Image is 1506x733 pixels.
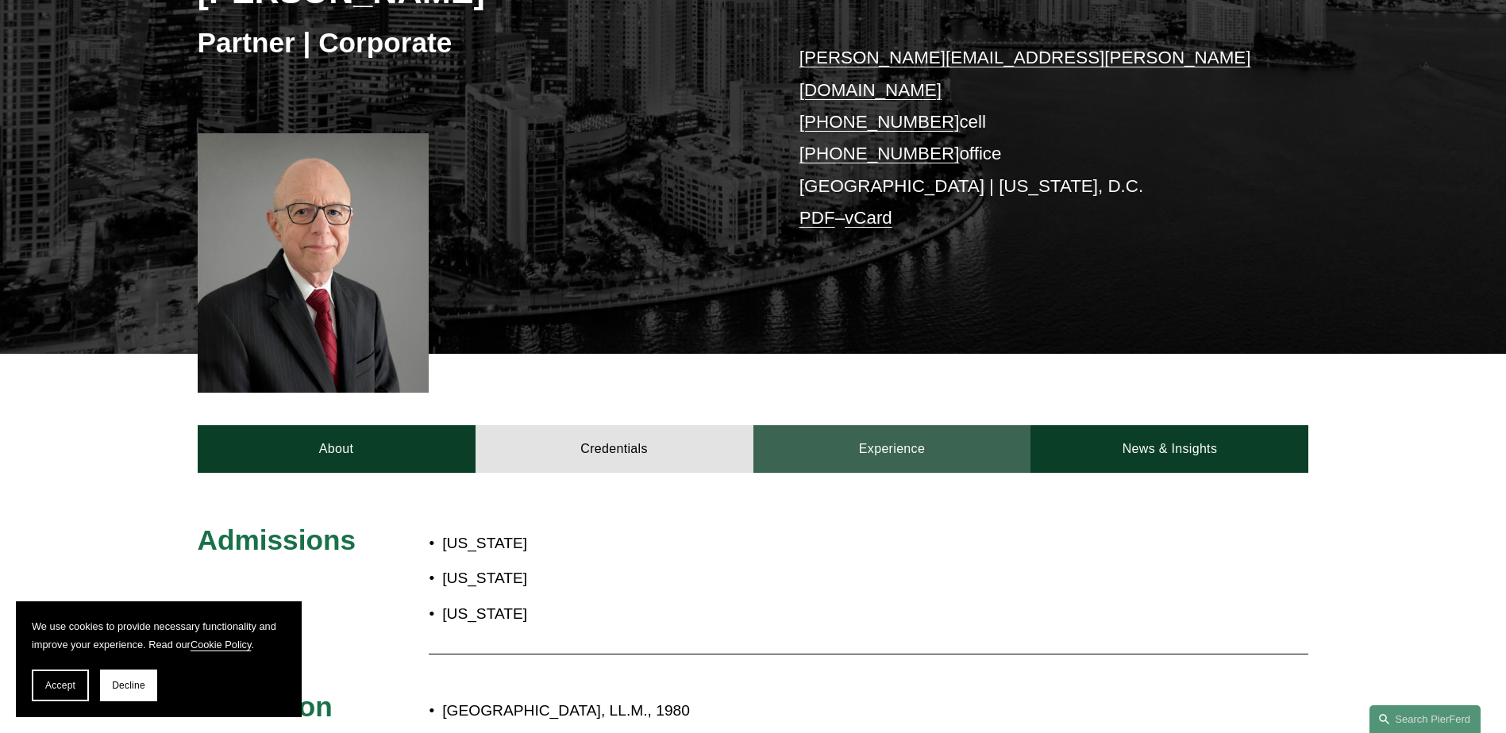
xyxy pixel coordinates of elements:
[442,565,845,593] p: [US_STATE]
[112,680,145,691] span: Decline
[198,25,753,60] h3: Partner | Corporate
[799,112,960,132] a: [PHONE_NUMBER]
[45,680,75,691] span: Accept
[799,144,960,163] a: [PHONE_NUMBER]
[799,208,835,228] a: PDF
[32,670,89,701] button: Accept
[1030,425,1308,473] a: News & Insights
[191,639,252,650] a: Cookie Policy
[845,208,892,228] a: vCard
[16,601,302,717] section: Cookie banner
[198,425,476,473] a: About
[100,670,157,701] button: Decline
[799,48,1251,99] a: [PERSON_NAME][EMAIL_ADDRESS][PERSON_NAME][DOMAIN_NAME]
[32,617,286,654] p: We use cookies to provide necessary functionality and improve your experience. Read our .
[753,425,1031,473] a: Experience
[442,601,845,628] p: [US_STATE]
[476,425,753,473] a: Credentials
[442,697,1169,725] p: [GEOGRAPHIC_DATA], LL.M., 1980
[442,530,845,558] p: [US_STATE]
[198,524,356,555] span: Admissions
[799,42,1262,234] p: cell office [GEOGRAPHIC_DATA] | [US_STATE], D.C. –
[1369,705,1481,733] a: Search this site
